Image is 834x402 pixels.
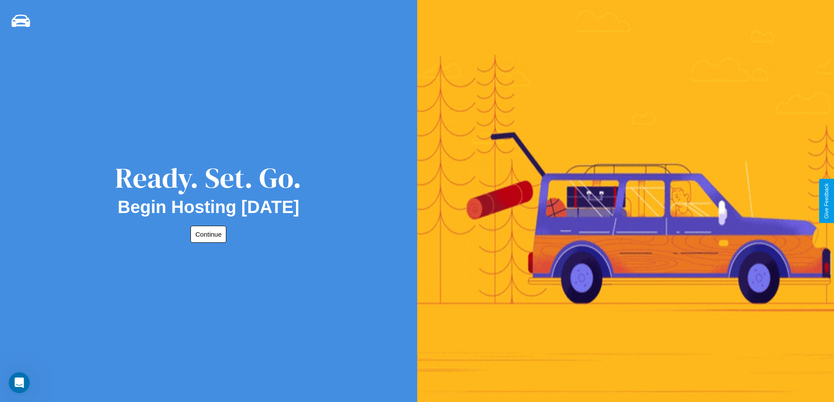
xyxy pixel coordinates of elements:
div: Give Feedback [823,183,830,219]
div: Ready. Set. Go. [115,158,302,197]
iframe: Intercom live chat [9,372,30,393]
button: Continue [190,226,226,243]
h2: Begin Hosting [DATE] [118,197,299,217]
